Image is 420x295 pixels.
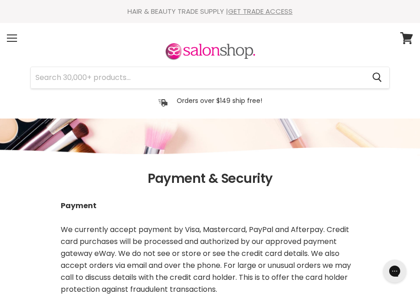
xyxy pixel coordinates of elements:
[61,200,97,211] strong: Payment
[61,224,351,295] span: We currently accept payment by Visa, Mastercard, PayPal and Afterpay. Credit card purchases will ...
[177,96,262,105] p: Orders over $149 ship free!
[7,171,413,186] h1: Payment & Security
[31,67,365,88] input: Search
[379,256,411,286] iframe: Gorgias live chat messenger
[30,67,390,89] form: Product
[228,6,293,16] a: GET TRADE ACCESS
[365,67,389,88] button: Search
